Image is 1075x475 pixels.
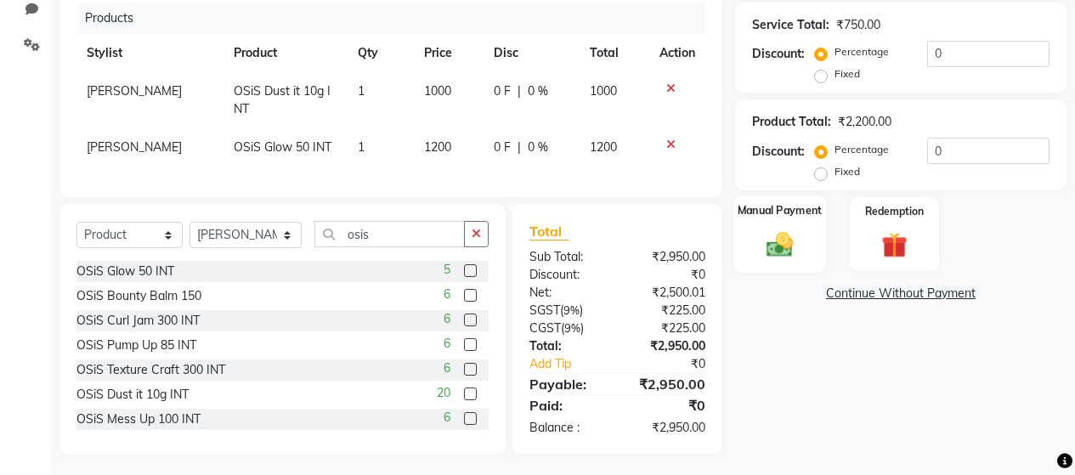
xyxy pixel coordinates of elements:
label: Percentage [835,142,889,157]
span: 5 [444,261,450,279]
span: 6 [444,286,450,303]
div: ( ) [517,302,618,319]
img: _gift.svg [874,229,915,261]
span: [PERSON_NAME] [87,83,182,99]
div: Products [78,3,718,34]
span: | [518,82,521,100]
div: Net: [517,284,618,302]
a: Continue Without Payment [738,285,1063,303]
div: OSiS Curl Jam 300 INT [76,312,200,330]
span: 1200 [424,139,451,155]
th: Stylist [76,34,223,72]
span: 0 % [528,82,548,100]
div: Discount: [752,143,805,161]
span: CGST [529,320,561,336]
input: Search or Scan [314,221,465,247]
div: OSiS Mess Up 100 INT [76,410,201,428]
span: 1200 [590,139,617,155]
div: Service Total: [752,16,829,34]
span: 0 F [494,139,511,156]
div: ₹0 [634,355,718,373]
div: OSiS Bounty Balm 150 [76,287,201,305]
div: OSiS Pump Up 85 INT [76,336,196,354]
div: OSiS Dust it 10g INT [76,386,189,404]
div: Payable: [517,374,618,394]
span: 6 [444,359,450,377]
span: 20 [437,384,450,402]
div: ₹2,500.01 [617,284,718,302]
div: ₹2,200.00 [838,113,891,131]
th: Total [580,34,649,72]
span: 1 [358,83,365,99]
span: 0 F [494,82,511,100]
div: Total: [517,337,618,355]
span: OSiS Dust it 10g INT [234,83,331,116]
span: 1000 [424,83,451,99]
span: OSiS Glow 50 INT [234,139,331,155]
label: Manual Payment [738,202,823,218]
th: Product [223,34,348,72]
div: Balance : [517,419,618,437]
th: Disc [484,34,580,72]
th: Qty [348,34,414,72]
div: Sub Total: [517,248,618,266]
span: | [518,139,521,156]
div: ₹750.00 [836,16,880,34]
div: ₹225.00 [617,319,718,337]
div: Paid: [517,395,618,416]
span: 0 % [528,139,548,156]
label: Fixed [835,66,860,82]
div: ₹0 [617,266,718,284]
div: OSiS Texture Craft 300 INT [76,361,225,379]
span: 6 [444,335,450,353]
div: ₹0 [617,395,718,416]
span: SGST [529,303,560,318]
div: OSiS Glow 50 INT [76,263,174,280]
span: 6 [444,409,450,427]
div: Discount: [517,266,618,284]
span: 9% [563,303,580,317]
th: Price [414,34,484,72]
div: ₹2,950.00 [617,374,718,394]
div: Product Total: [752,113,831,131]
th: Action [649,34,705,72]
label: Percentage [835,44,889,59]
div: ₹2,950.00 [617,337,718,355]
div: ₹2,950.00 [617,419,718,437]
span: [PERSON_NAME] [87,139,182,155]
label: Fixed [835,164,860,179]
span: Total [529,223,569,240]
div: ( ) [517,319,618,337]
label: Redemption [865,204,924,219]
a: Add Tip [517,355,634,373]
div: ₹2,950.00 [617,248,718,266]
img: _cash.svg [758,229,801,260]
div: ₹225.00 [617,302,718,319]
span: 1 [358,139,365,155]
div: Discount: [752,45,805,63]
span: 9% [564,321,580,335]
span: 6 [444,310,450,328]
span: 1000 [590,83,617,99]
